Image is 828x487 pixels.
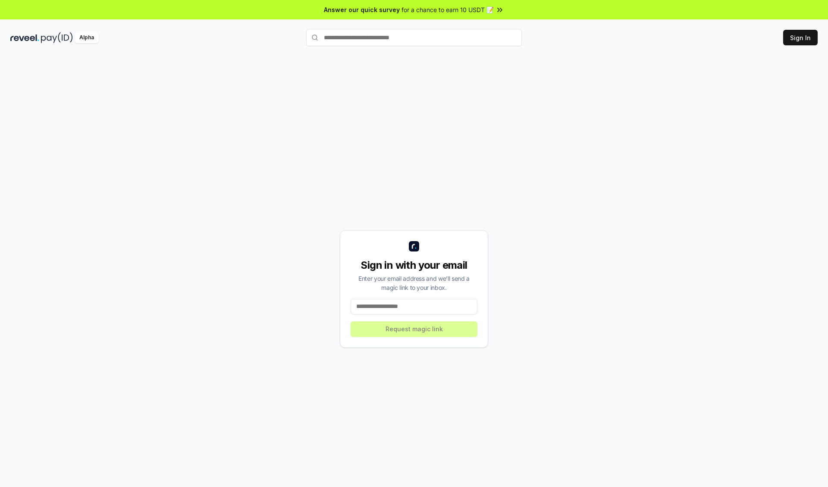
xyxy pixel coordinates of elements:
span: for a chance to earn 10 USDT 📝 [401,5,494,14]
button: Sign In [783,30,818,45]
div: Alpha [75,32,99,43]
span: Answer our quick survey [324,5,400,14]
div: Enter your email address and we’ll send a magic link to your inbox. [351,274,477,292]
img: pay_id [41,32,73,43]
img: logo_small [409,241,419,251]
div: Sign in with your email [351,258,477,272]
img: reveel_dark [10,32,39,43]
